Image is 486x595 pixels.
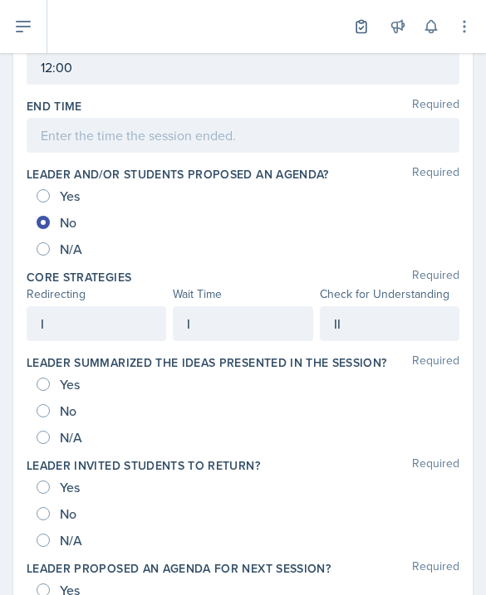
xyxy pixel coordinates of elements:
span: Required [412,354,459,371]
label: End Time [27,98,82,115]
span: No [60,402,76,419]
span: Yes [60,188,80,204]
div: Redirecting [27,285,166,303]
span: Required [412,166,459,183]
p: II [334,314,445,334]
span: N/A [60,241,82,257]
label: Leader invited students to return? [27,457,260,474]
div: Wait Time [173,285,312,303]
p: 12:00 [41,57,445,77]
div: Check for Understanding [320,285,459,303]
span: Yes [60,376,80,393]
span: Required [412,560,459,577]
p: I [41,314,152,334]
span: Required [412,98,459,115]
p: I [187,314,298,334]
span: N/A [60,532,82,549]
span: Yes [60,479,80,495]
span: Required [412,457,459,474]
span: Required [412,269,459,285]
label: Leader and/or students proposed an agenda? [27,166,329,183]
span: No [60,214,76,231]
label: Core Strategies [27,269,131,285]
label: Leader proposed an agenda for next session? [27,560,331,577]
span: N/A [60,429,82,446]
span: No [60,505,76,522]
label: Leader summarized the ideas presented in the session? [27,354,387,371]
